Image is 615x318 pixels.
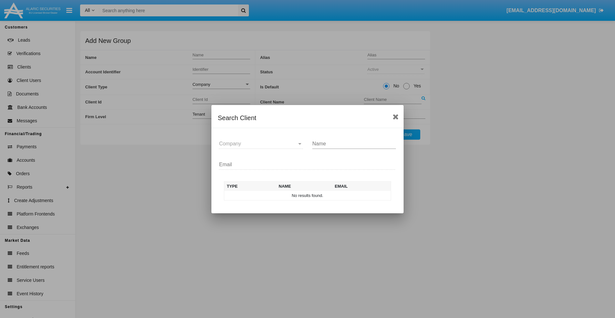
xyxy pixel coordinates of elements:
td: No results found. [224,191,391,200]
div: Search Client [218,113,397,123]
th: Name [276,181,332,191]
span: Company [219,141,241,146]
th: Email [332,181,391,191]
th: Type [224,181,276,191]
